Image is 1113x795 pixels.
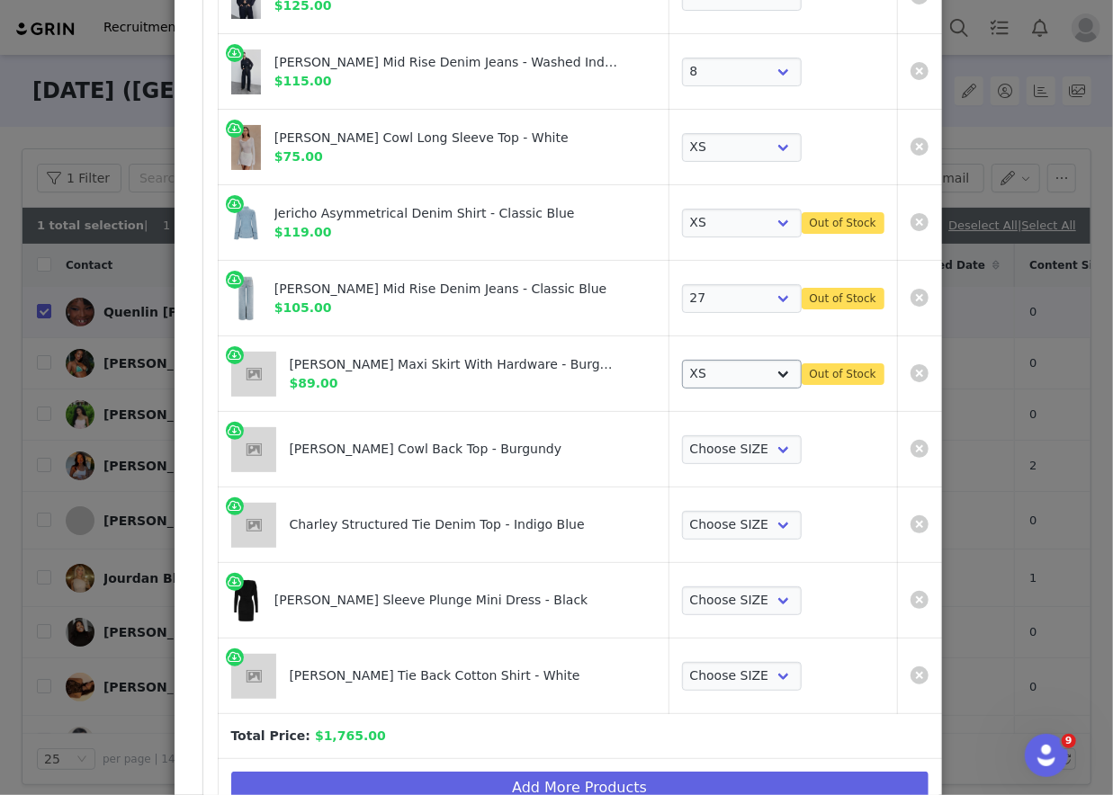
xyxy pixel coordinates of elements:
img: GHOST-JerichoAsymmetricalDenimShirt-ClassicBlue2.png [231,201,261,246]
b: Total Price: [231,728,310,743]
img: placeholder-square.jpeg [231,352,276,397]
div: Charley Structured Tie Denim Top - Indigo Blue [290,515,620,534]
img: 250721_MESHKI_Bridal2_17_884.jpg [231,125,261,170]
span: $105.00 [274,300,332,315]
div: [PERSON_NAME] Sleeve Plunge Mini Dress - Black [274,591,618,610]
span: Out of Stock [802,288,884,309]
div: [PERSON_NAME] Mid Rise Denim Jeans - Classic Blue [274,280,618,299]
span: $75.00 [274,149,323,164]
img: GHOST-CaitlinMidRiseDenimJeans-ClassicBlue2.png [231,276,261,321]
span: $119.00 [274,225,332,239]
div: [PERSON_NAME] Cowl Long Sleeve Top - White [274,129,618,147]
span: 9 [1062,734,1076,748]
img: 250624_MESHKI25501.jpg [231,49,261,94]
div: [PERSON_NAME] Cowl Back Top - Burgundy [290,440,620,459]
img: placeholder-square.jpeg [231,503,276,548]
img: placeholder-square.jpeg [231,654,276,699]
img: GHOST-HaydenLongSleevePlungeMiniDress-Black2.png [231,578,261,623]
div: Jericho Asymmetrical Denim Shirt - Classic Blue [274,204,618,223]
div: [PERSON_NAME] Mid Rise Denim Jeans - Washed Indigo Blue [274,53,618,72]
span: $89.00 [290,376,338,390]
div: [PERSON_NAME] Maxi Skirt With Hardware - Burgundy [290,355,620,374]
span: $1,765.00 [315,728,386,743]
span: $115.00 [274,74,332,88]
span: Out of Stock [802,212,884,234]
span: Out of Stock [802,363,884,385]
img: placeholder-square.jpeg [231,427,276,472]
div: [PERSON_NAME] Tie Back Cotton Shirt - White [290,666,620,685]
iframe: Intercom live chat [1025,734,1068,777]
